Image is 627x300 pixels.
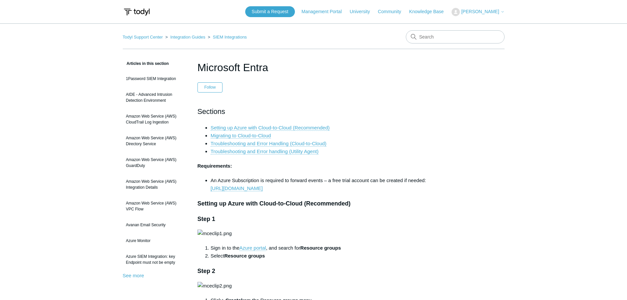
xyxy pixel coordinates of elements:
[197,230,232,237] img: mceclip1.png
[123,110,188,128] a: Amazon Web Service (AWS) CloudTrail Log Ingestion
[123,197,188,215] a: Amazon Web Service (AWS) VPC Flow
[211,125,330,131] a: Setting up Azure with Cloud-to-Cloud (Recommended)
[350,8,376,15] a: University
[197,282,232,290] img: mceclip2.png
[452,8,504,16] button: [PERSON_NAME]
[211,244,430,252] li: Sign in to the , and search for
[211,141,327,147] a: Troubleshooting and Error Handling (Cloud-to-Cloud)
[461,9,499,14] span: [PERSON_NAME]
[123,250,188,269] a: Azure SIEM Integration: key Endpoint must not be empty
[123,6,151,18] img: Todyl Support Center Help Center home page
[123,219,188,231] a: Avanan Email Security
[197,106,430,117] h2: Sections
[301,8,348,15] a: Management Portal
[211,133,271,139] a: Migrating to Cloud-to-Cloud
[123,273,144,278] a: See more
[211,177,430,192] li: An Azure Subscription is required to forward events – a free trial account can be created if needed:
[123,61,169,66] span: Articles in this section
[197,163,232,169] strong: Requirements:
[170,35,205,40] a: Integration Guides
[123,72,188,85] a: 1Password SIEM Integration
[300,245,341,251] strong: Resource groups
[123,35,163,40] a: Todyl Support Center
[197,82,223,92] button: Follow Article
[224,253,265,259] strong: Resource groups
[211,185,263,191] a: [URL][DOMAIN_NAME]
[197,214,430,224] h3: Step 1
[164,35,206,40] li: Integration Guides
[197,60,430,75] h1: Microsoft Entra
[123,132,188,150] a: Amazon Web Service (AWS) Directory Service
[406,30,505,43] input: Search
[378,8,408,15] a: Community
[409,8,450,15] a: Knowledge Base
[213,35,247,40] a: SIEM Integrations
[206,35,247,40] li: SIEM Integrations
[197,266,430,276] h3: Step 2
[239,245,266,251] a: Azure portal
[211,252,430,260] li: Select
[123,35,164,40] li: Todyl Support Center
[245,6,295,17] a: Submit a Request
[123,175,188,194] a: Amazon Web Service (AWS) Integration Details
[123,234,188,247] a: Azure Monitor
[123,153,188,172] a: Amazon Web Service (AWS) GuardDuty
[123,88,188,107] a: AIDE - Advanced Intrusion Detection Environment
[211,149,319,154] a: Troubleshooting and Error handling (Utility Agent)
[197,199,430,208] h3: Setting up Azure with Cloud-to-Cloud (Recommended)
